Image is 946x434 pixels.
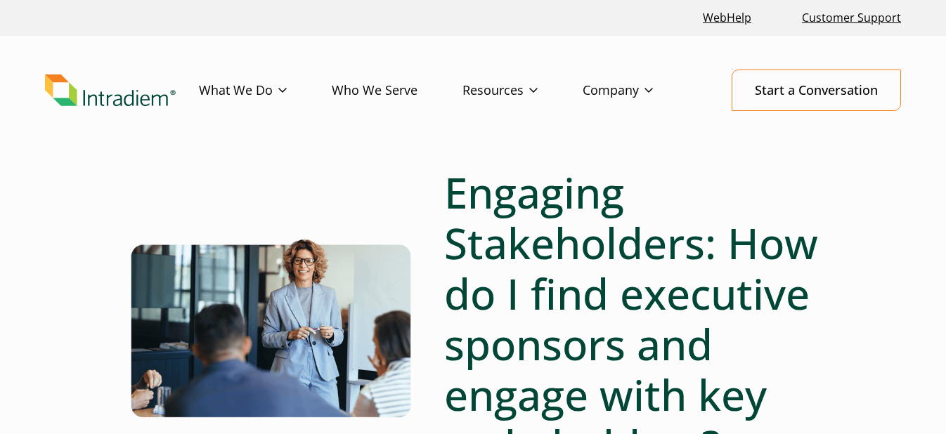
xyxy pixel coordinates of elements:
[732,70,901,111] a: Start a Conversation
[45,74,176,107] img: Intradiem
[199,70,332,111] a: What We Do
[697,3,757,33] a: Link opens in a new window
[462,70,583,111] a: Resources
[45,74,199,107] a: Link to homepage of Intradiem
[332,70,462,111] a: Who We Serve
[796,3,907,33] a: Customer Support
[583,70,698,111] a: Company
